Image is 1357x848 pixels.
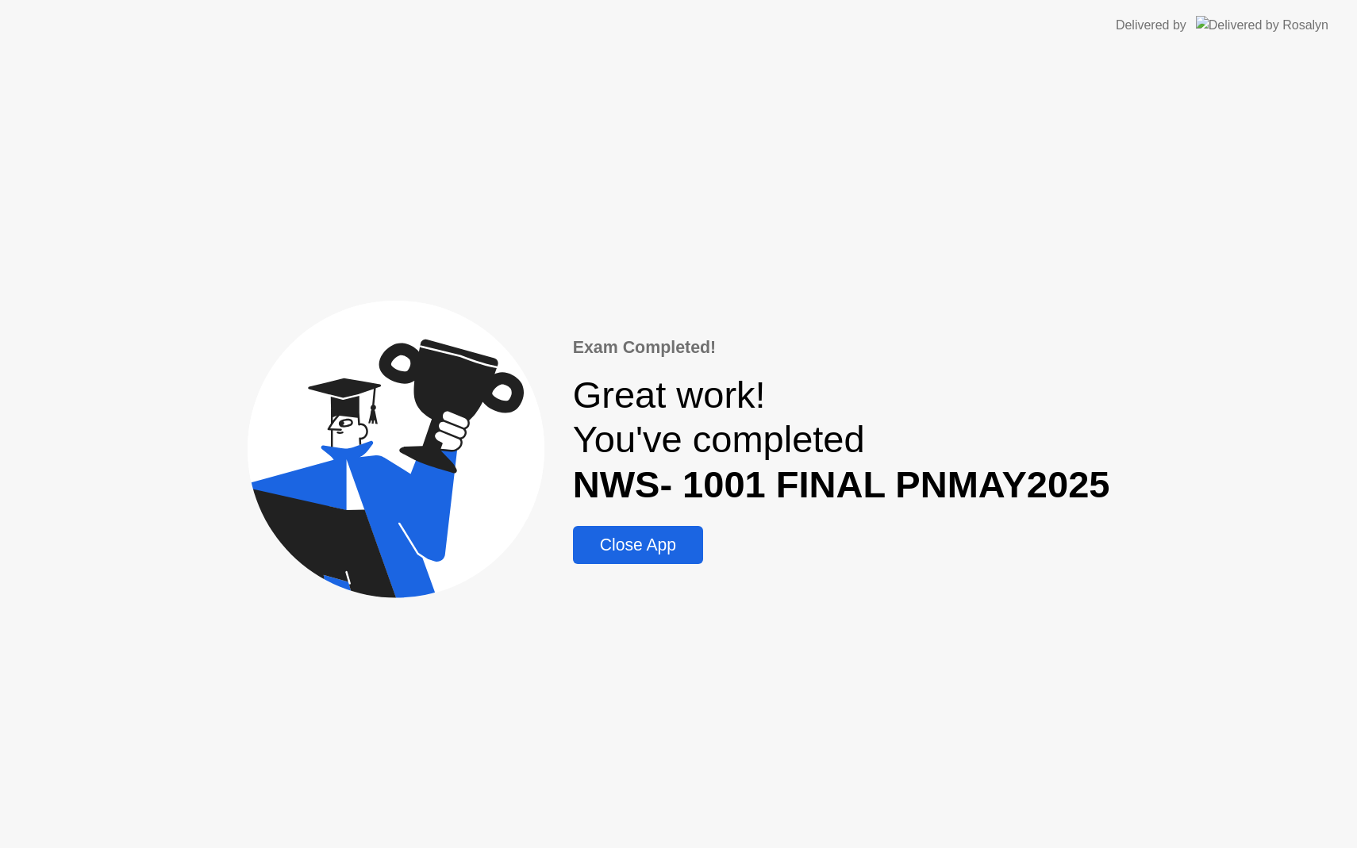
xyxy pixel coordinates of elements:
div: Delivered by [1116,16,1186,35]
div: Great work! You've completed [573,373,1110,507]
button: Close App [573,526,703,564]
b: NWS- 1001 FINAL PNMAY2025 [573,463,1110,505]
div: Exam Completed! [573,335,1110,360]
div: Close App [578,535,698,554]
img: Delivered by Rosalyn [1196,16,1328,34]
